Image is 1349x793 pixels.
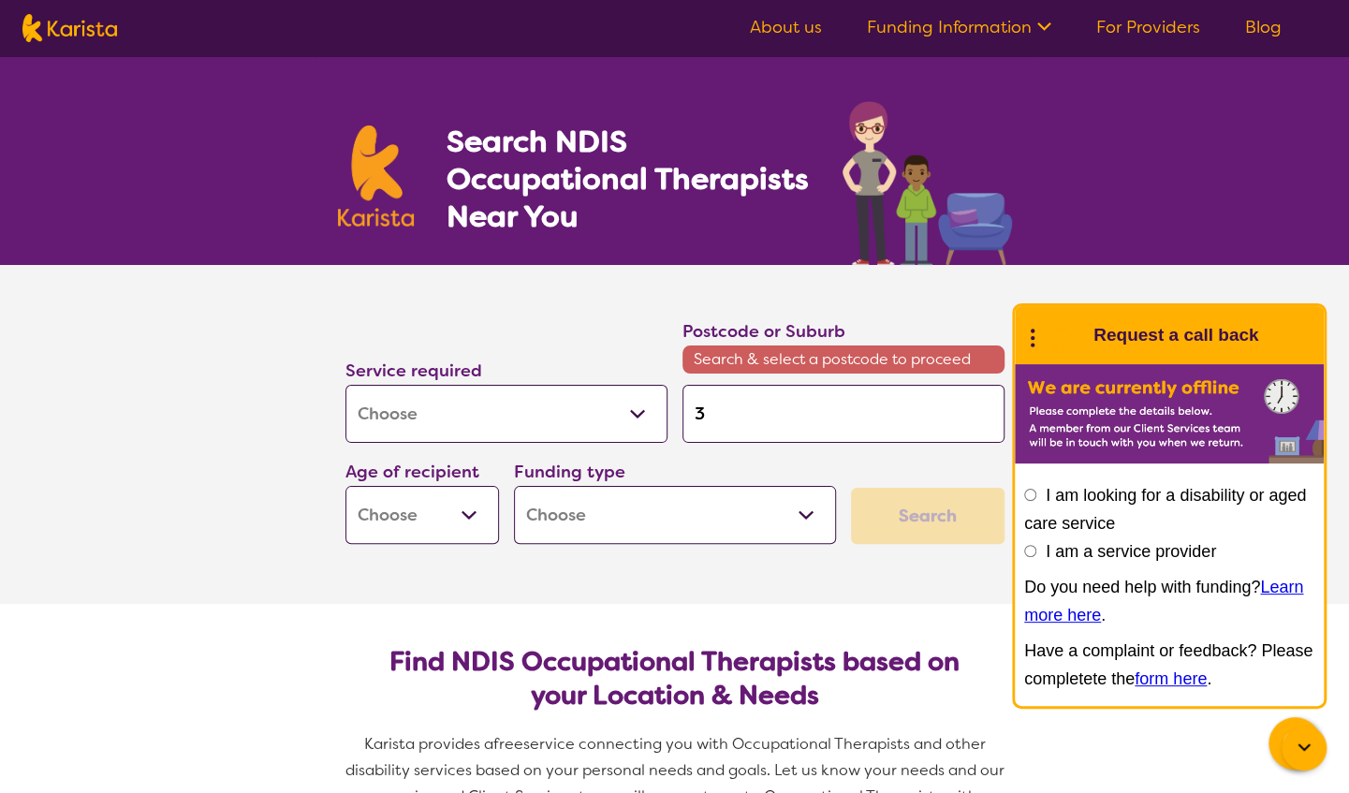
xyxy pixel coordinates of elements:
[360,645,990,712] h2: Find NDIS Occupational Therapists based on your Location & Needs
[1024,637,1314,693] p: Have a complaint or feedback? Please completete the .
[682,320,845,343] label: Postcode or Suburb
[22,14,117,42] img: Karista logo
[1268,717,1321,770] button: Channel Menu
[867,16,1051,38] a: Funding Information
[843,101,1012,265] img: occupational-therapy
[1135,669,1207,688] a: form here
[338,125,415,227] img: Karista logo
[493,734,523,754] span: free
[345,360,482,382] label: Service required
[514,461,625,483] label: Funding type
[345,461,479,483] label: Age of recipient
[1046,542,1216,561] label: I am a service provider
[682,345,1004,374] span: Search & select a postcode to proceed
[682,385,1004,443] input: Type
[1024,573,1314,629] p: Do you need help with funding? .
[1096,16,1200,38] a: For Providers
[446,123,810,235] h1: Search NDIS Occupational Therapists Near You
[1045,316,1082,354] img: Karista
[364,734,493,754] span: Karista provides a
[750,16,822,38] a: About us
[1015,364,1324,463] img: Karista offline chat form to request call back
[1093,321,1258,349] h1: Request a call back
[1024,486,1306,533] label: I am looking for a disability or aged care service
[1245,16,1282,38] a: Blog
